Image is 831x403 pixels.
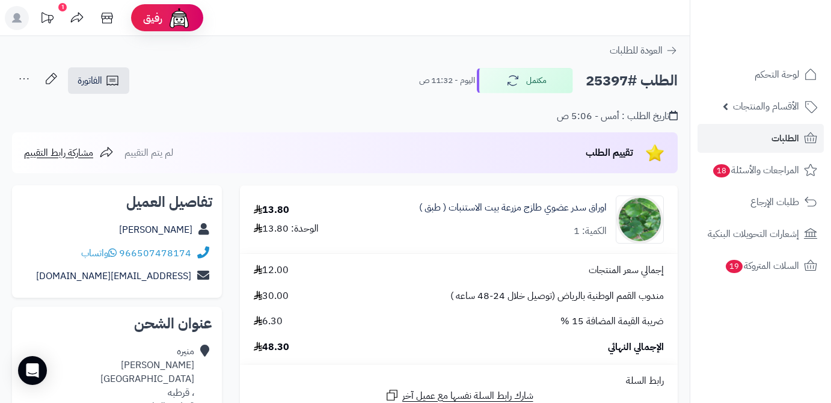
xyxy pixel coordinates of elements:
img: 1754485075-Screenshot_28-90x90.png [616,195,663,244]
span: شارك رابط السلة نفسها مع عميل آخر [402,389,533,403]
a: إشعارات التحويلات البنكية [698,220,824,248]
a: السلات المتروكة19 [698,251,824,280]
span: رفيق [143,11,162,25]
div: الوحدة: 13.80 [254,222,319,236]
span: 12.00 [254,263,289,277]
div: تاريخ الطلب : أمس - 5:06 ص [557,109,678,123]
span: طلبات الإرجاع [750,194,799,211]
a: لوحة التحكم [698,60,824,89]
a: تحديثات المنصة [32,6,62,33]
img: logo-2.png [749,32,820,58]
img: ai-face.png [167,6,191,30]
h2: عنوان الشحن [22,316,212,331]
span: الفاتورة [78,73,102,88]
span: 48.30 [254,340,289,354]
span: لوحة التحكم [755,66,799,83]
span: مندوب القمم الوطنية بالرياض (توصيل خلال 24-48 ساعه ) [450,289,664,303]
span: الأقسام والمنتجات [733,98,799,115]
a: [PERSON_NAME] [119,223,192,237]
a: المراجعات والأسئلة18 [698,156,824,185]
a: الفاتورة [68,67,129,94]
small: اليوم - 11:32 ص [419,75,475,87]
span: 19 [726,260,743,273]
span: ضريبة القيمة المضافة 15 % [560,315,664,328]
div: 1 [58,3,67,11]
a: طلبات الإرجاع [698,188,824,217]
span: مشاركة رابط التقييم [24,146,93,160]
span: المراجعات والأسئلة [712,162,799,179]
span: 18 [713,164,730,177]
div: رابط السلة [245,374,673,388]
span: الإجمالي النهائي [608,340,664,354]
button: مكتمل [477,68,573,93]
span: إشعارات التحويلات البنكية [708,226,799,242]
span: لم يتم التقييم [124,146,173,160]
a: مشاركة رابط التقييم [24,146,114,160]
a: 966507478174 [119,246,191,260]
span: 6.30 [254,315,283,328]
a: العودة للطلبات [610,43,678,58]
a: واتساب [81,246,117,260]
div: Open Intercom Messenger [18,356,47,385]
a: الطلبات [698,124,824,153]
span: تقييم الطلب [586,146,633,160]
div: 13.80 [254,203,289,217]
a: شارك رابط السلة نفسها مع عميل آخر [385,388,533,403]
a: اوراق سدر عضوي طازج مزرعة بيت الاستنبات ( طبق ) [419,201,607,215]
h2: تفاصيل العميل [22,195,212,209]
span: الطلبات [771,130,799,147]
span: إجمالي سعر المنتجات [589,263,664,277]
span: 30.00 [254,289,289,303]
div: الكمية: 1 [574,224,607,238]
span: العودة للطلبات [610,43,663,58]
span: السلات المتروكة [725,257,799,274]
h2: الطلب #25397 [586,69,678,93]
a: [EMAIL_ADDRESS][DOMAIN_NAME] [36,269,191,283]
